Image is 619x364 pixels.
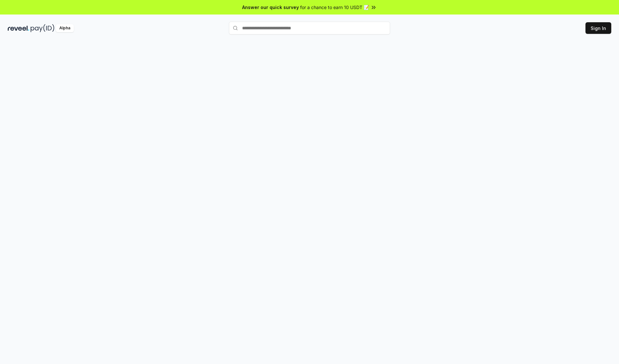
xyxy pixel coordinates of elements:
div: Alpha [56,24,74,32]
button: Sign In [585,22,611,34]
span: Answer our quick survey [242,4,299,11]
img: reveel_dark [8,24,29,32]
img: pay_id [31,24,54,32]
span: for a chance to earn 10 USDT 📝 [300,4,369,11]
